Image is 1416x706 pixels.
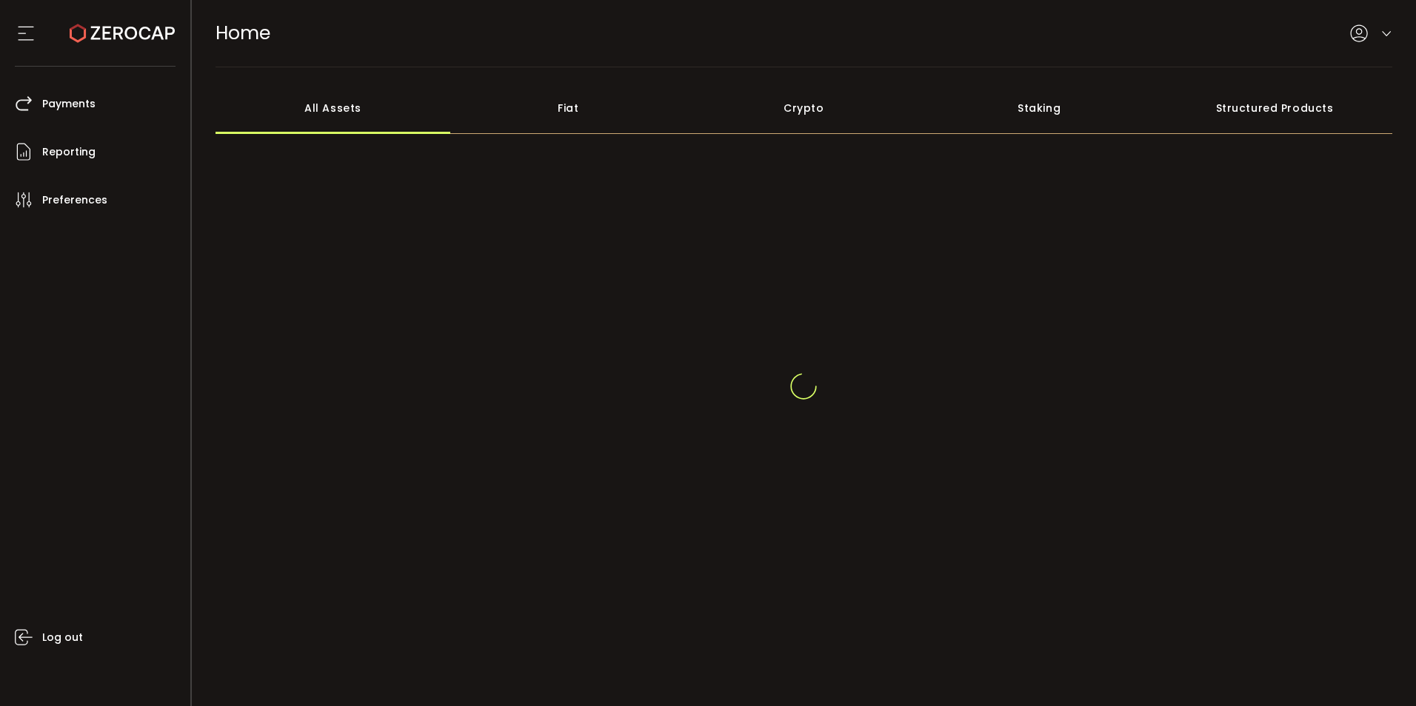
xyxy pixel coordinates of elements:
div: Crypto [686,82,921,134]
span: Preferences [42,189,107,211]
span: Home [216,20,270,46]
span: Payments [42,93,96,115]
div: All Assets [216,82,451,134]
span: Log out [42,627,83,648]
span: Reporting [42,141,96,163]
div: Staking [921,82,1157,134]
div: Structured Products [1157,82,1392,134]
div: Fiat [450,82,686,134]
